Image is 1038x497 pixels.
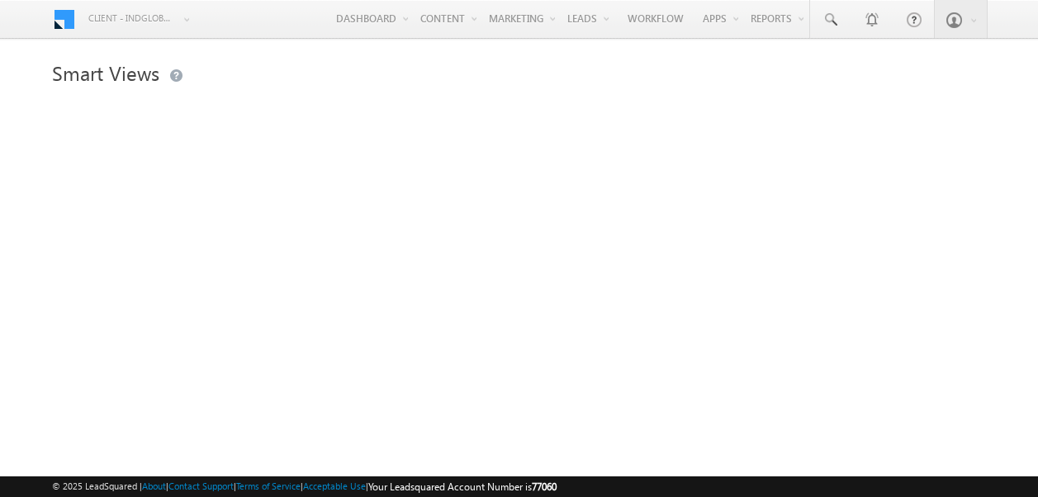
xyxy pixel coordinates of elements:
[52,59,159,86] span: Smart Views
[52,479,557,495] span: © 2025 LeadSquared | | | | |
[368,480,557,493] span: Your Leadsquared Account Number is
[303,480,366,491] a: Acceptable Use
[142,480,166,491] a: About
[236,480,301,491] a: Terms of Service
[532,480,557,493] span: 77060
[168,480,234,491] a: Contact Support
[88,10,175,26] span: Client - indglobal1 (77060)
